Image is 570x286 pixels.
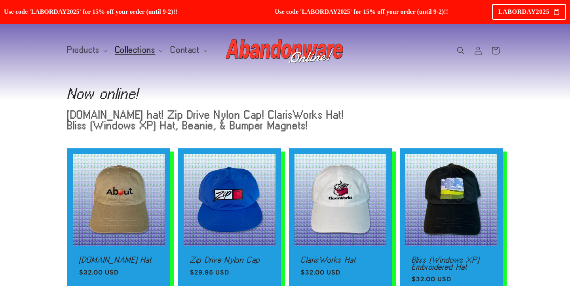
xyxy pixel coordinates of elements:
h1: Now online! [67,87,503,100]
a: Bliss (Windows XP) Embroidered Hat [412,256,491,270]
summary: Collections [110,42,166,59]
summary: Products [63,42,110,59]
span: Use code 'LABORDAY2025' for 15% off your order (until 9-2)!! [275,8,535,15]
span: Contact [171,47,199,54]
span: Collections [115,47,156,54]
p: [DOMAIN_NAME] hat! Zip Drive Nylon Cap! ClarisWorks Hat! Bliss (Windows XP) Hat, Beanie, & Bumper... [67,110,357,131]
a: Zip Drive Nylon Cap [190,256,269,263]
img: Abandonware [226,35,344,66]
a: [DOMAIN_NAME] Hat [79,256,158,263]
div: LABORDAY2025 [492,4,566,20]
a: ClarisWorks Hat [301,256,380,263]
span: Use code 'LABORDAY2025' for 15% off your order (until 9-2)!! [4,8,264,15]
span: Products [67,47,100,54]
summary: Contact [166,42,210,59]
a: Abandonware [223,32,348,69]
summary: Search [452,42,469,59]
